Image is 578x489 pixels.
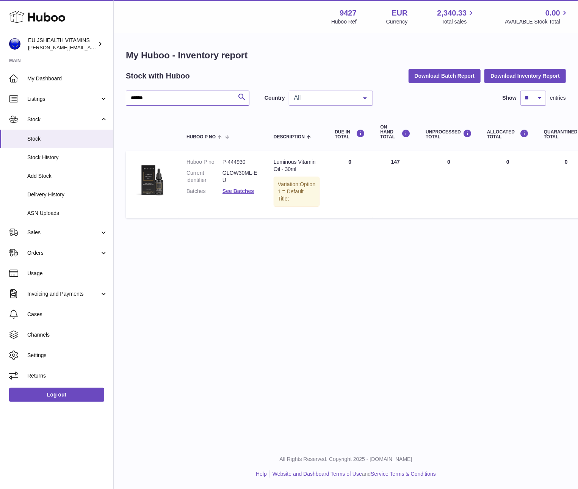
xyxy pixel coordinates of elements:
[274,135,305,139] span: Description
[274,158,320,173] div: Luminous Vitamin Oil - 30ml
[340,8,357,18] strong: 9427
[274,177,320,207] div: Variation:
[27,135,108,143] span: Stock
[331,18,357,25] div: Huboo Ref
[479,151,536,218] td: 0
[120,456,572,463] p: All Rights Reserved. Copyright 2025 - [DOMAIN_NAME]
[186,169,222,184] dt: Current identifier
[565,159,568,165] span: 0
[380,125,410,140] div: ON HAND Total
[256,471,267,477] a: Help
[222,169,258,184] dd: GLOW30ML-EU
[292,94,357,102] span: All
[27,270,108,277] span: Usage
[265,94,285,102] label: Country
[503,94,517,102] label: Show
[27,229,100,236] span: Sales
[487,129,529,139] div: ALLOCATED Total
[409,69,481,83] button: Download Batch Report
[27,290,100,298] span: Invoicing and Payments
[27,249,100,257] span: Orders
[27,75,108,82] span: My Dashboard
[278,181,315,202] span: Option 1 = Default Title;
[9,38,20,50] img: laura@jessicasepel.com
[418,151,479,218] td: 0
[27,372,108,379] span: Returns
[373,151,418,218] td: 147
[335,129,365,139] div: DUE IN TOTAL
[27,96,100,103] span: Listings
[505,18,569,25] span: AVAILABLE Stock Total
[186,188,222,195] dt: Batches
[27,191,108,198] span: Delivery History
[186,135,216,139] span: Huboo P no
[270,470,436,478] li: and
[437,8,467,18] span: 2,340.33
[545,8,560,18] span: 0.00
[327,151,373,218] td: 0
[27,210,108,217] span: ASN Uploads
[27,331,108,339] span: Channels
[28,44,152,50] span: [PERSON_NAME][EMAIL_ADDRESS][DOMAIN_NAME]
[484,69,566,83] button: Download Inventory Report
[28,37,96,51] div: EU JSHEALTH VITAMINS
[27,311,108,318] span: Cases
[386,18,408,25] div: Currency
[126,71,190,81] h2: Stock with Huboo
[505,8,569,25] a: 0.00 AVAILABLE Stock Total
[27,172,108,180] span: Add Stock
[27,154,108,161] span: Stock History
[27,116,100,123] span: Stock
[426,129,472,139] div: UNPROCESSED Total
[442,18,475,25] span: Total sales
[9,388,104,401] a: Log out
[437,8,476,25] a: 2,340.33 Total sales
[133,158,171,198] img: product image
[273,471,362,477] a: Website and Dashboard Terms of Use
[222,158,258,166] dd: P-444930
[550,94,566,102] span: entries
[126,49,566,61] h1: My Huboo - Inventory report
[392,8,407,18] strong: EUR
[371,471,436,477] a: Service Terms & Conditions
[222,188,254,194] a: See Batches
[27,352,108,359] span: Settings
[186,158,222,166] dt: Huboo P no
